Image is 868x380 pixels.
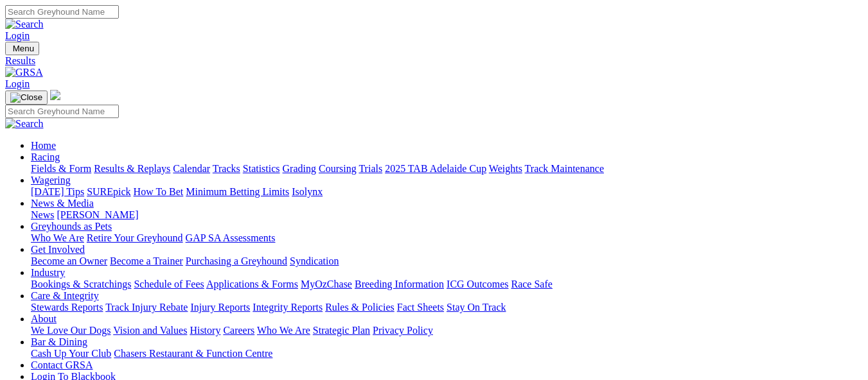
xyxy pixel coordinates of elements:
a: Get Involved [31,244,85,255]
a: [DATE] Tips [31,186,84,197]
a: Fields & Form [31,163,91,174]
button: Toggle navigation [5,42,39,55]
a: Minimum Betting Limits [186,186,289,197]
a: Stewards Reports [31,302,103,313]
img: Close [10,92,42,103]
a: We Love Our Dogs [31,325,111,336]
div: Racing [31,163,863,175]
input: Search [5,105,119,118]
a: Calendar [173,163,210,174]
a: Trials [359,163,382,174]
a: Cash Up Your Club [31,348,111,359]
a: Integrity Reports [252,302,323,313]
a: Syndication [290,255,339,266]
a: ICG Outcomes [447,279,508,289]
a: Who We Are [257,325,310,336]
a: Isolynx [292,186,323,197]
a: Rules & Policies [325,302,394,313]
a: Coursing [319,163,357,174]
a: Careers [223,325,254,336]
div: News & Media [31,209,863,221]
button: Toggle navigation [5,91,48,105]
input: Search [5,5,119,19]
a: Strategic Plan [313,325,370,336]
img: logo-grsa-white.png [50,90,60,100]
a: News & Media [31,198,94,209]
div: Greyhounds as Pets [31,232,863,244]
div: About [31,325,863,336]
a: Privacy Policy [373,325,433,336]
a: Home [31,140,56,151]
a: Track Injury Rebate [105,302,188,313]
a: Become a Trainer [110,255,183,266]
div: Industry [31,279,863,290]
a: History [190,325,220,336]
a: Who We Are [31,232,84,243]
span: Menu [13,44,34,53]
a: [PERSON_NAME] [57,209,138,220]
a: Care & Integrity [31,290,99,301]
a: Race Safe [511,279,552,289]
a: GAP SA Assessments [186,232,276,243]
img: Search [5,19,44,30]
a: Bookings & Scratchings [31,279,131,289]
a: Contact GRSA [31,359,93,370]
a: Bar & Dining [31,336,87,347]
img: Search [5,118,44,130]
a: MyOzChase [301,279,352,289]
a: Statistics [243,163,280,174]
a: Breeding Information [355,279,444,289]
a: 2025 TAB Adelaide Cup [385,163,486,174]
a: Results & Replays [94,163,170,174]
a: Schedule of Fees [134,279,204,289]
a: Vision and Values [113,325,187,336]
a: About [31,313,57,324]
a: Login [5,78,30,89]
img: GRSA [5,67,43,78]
div: Wagering [31,186,863,198]
a: Login [5,30,30,41]
a: Injury Reports [190,302,250,313]
a: Tracks [213,163,240,174]
a: Applications & Forms [206,279,298,289]
div: Get Involved [31,255,863,267]
div: Care & Integrity [31,302,863,313]
a: Stay On Track [447,302,506,313]
a: Weights [489,163,522,174]
a: Greyhounds as Pets [31,221,112,232]
a: Results [5,55,863,67]
a: Wagering [31,175,71,186]
a: Fact Sheets [397,302,444,313]
a: Chasers Restaurant & Function Centre [114,348,272,359]
a: Become an Owner [31,255,107,266]
div: Bar & Dining [31,348,863,359]
a: SUREpick [87,186,130,197]
a: Racing [31,151,60,162]
a: Grading [283,163,316,174]
a: Industry [31,267,65,278]
a: Track Maintenance [525,163,604,174]
a: News [31,209,54,220]
a: How To Bet [134,186,184,197]
a: Retire Your Greyhound [87,232,183,243]
a: Purchasing a Greyhound [186,255,287,266]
